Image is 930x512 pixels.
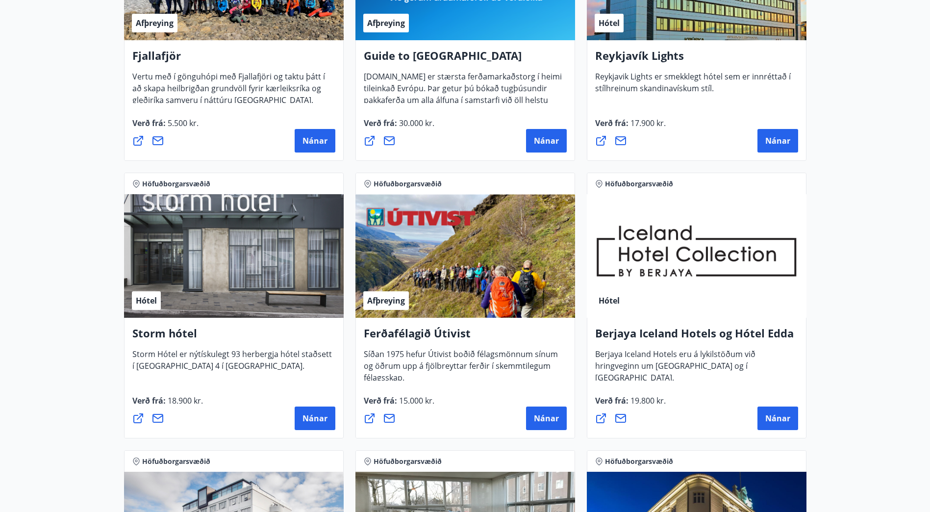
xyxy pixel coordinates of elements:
span: Nánar [765,135,790,146]
button: Nánar [526,407,567,430]
span: Afþreying [367,18,405,28]
span: Síðan 1975 hefur Útivist boðið félagsmönnum sínum og öðrum upp á fjölbreyttar ferðir í skemmtileg... [364,349,558,391]
button: Nánar [757,407,798,430]
span: [DOMAIN_NAME] er stærsta ferðamarkaðstorg í heimi tileinkað Evrópu. Þar getur þú bókað tugþúsundi... [364,71,562,137]
span: Höfuðborgarsvæðið [605,179,673,189]
span: Höfuðborgarsvæðið [142,179,210,189]
span: Hótel [599,295,620,306]
span: Verð frá : [132,395,203,414]
h4: Guide to [GEOGRAPHIC_DATA] [364,48,567,71]
span: Verð frá : [364,118,434,136]
button: Nánar [295,407,335,430]
span: 5.500 kr. [166,118,199,128]
span: 15.000 kr. [397,395,434,406]
button: Nánar [526,129,567,153]
span: Verð frá : [364,395,434,414]
span: Verð frá : [132,118,199,136]
span: Hótel [136,295,157,306]
span: Afþreying [367,295,405,306]
h4: Berjaya Iceland Hotels og Hótel Edda [595,326,798,348]
span: Reykjavik Lights er smekklegt hótel sem er innréttað í stílhreinum skandinavískum stíl. [595,71,791,102]
span: 18.900 kr. [166,395,203,406]
span: Berjaya Iceland Hotels eru á lykilstöðum við hringveginn um [GEOGRAPHIC_DATA] og í [GEOGRAPHIC_DA... [595,349,755,391]
h4: Ferðafélagið Útivist [364,326,567,348]
h4: Reykjavík Lights [595,48,798,71]
button: Nánar [295,129,335,153]
span: Verð frá : [595,118,666,136]
span: Verð frá : [595,395,666,414]
span: Nánar [302,135,327,146]
span: Vertu með í gönguhópi með Fjallafjöri og taktu þátt í að skapa heilbrigðan grundvöll fyrir kærlei... [132,71,325,113]
span: Afþreying [136,18,174,28]
span: 30.000 kr. [397,118,434,128]
span: Nánar [302,413,327,424]
button: Nánar [757,129,798,153]
span: Höfuðborgarsvæðið [374,179,442,189]
span: Nánar [534,135,559,146]
span: Höfuðborgarsvæðið [605,457,673,466]
span: Höfuðborgarsvæðið [142,457,210,466]
span: Storm Hótel er nýtískulegt 93 herbergja hótel staðsett í [GEOGRAPHIC_DATA] 4 í [GEOGRAPHIC_DATA]. [132,349,332,379]
span: Hótel [599,18,620,28]
span: 19.800 kr. [628,395,666,406]
span: Nánar [765,413,790,424]
span: Nánar [534,413,559,424]
span: Höfuðborgarsvæðið [374,457,442,466]
h4: Fjallafjör [132,48,335,71]
span: 17.900 kr. [628,118,666,128]
h4: Storm hótel [132,326,335,348]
